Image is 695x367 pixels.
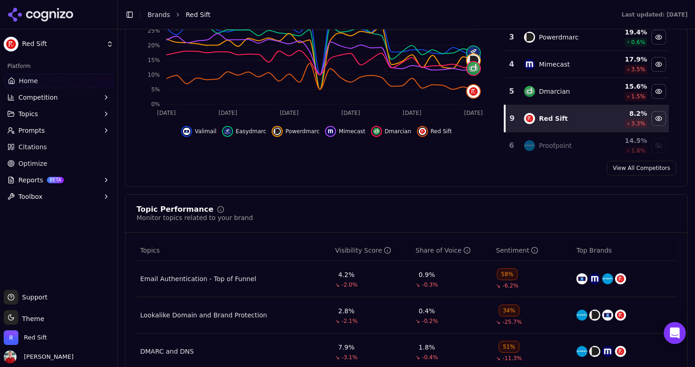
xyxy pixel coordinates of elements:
div: 0.4% [419,306,435,316]
tr: 9red siftRed Sift8.2%3.3%Hide red sift data [505,105,669,132]
img: Red Sift [4,330,18,345]
a: View All Competitors [607,161,676,175]
span: 0.6 % [631,39,645,46]
span: -0.3% [422,281,438,288]
button: Show proofpoint data [651,138,666,153]
div: 5 [508,86,515,97]
span: Competition [18,93,58,102]
span: Red Sift [431,128,452,135]
span: ↘ [335,354,340,361]
tspan: [DATE] [342,110,360,116]
span: ↘ [496,355,501,362]
span: Red Sift [24,333,47,342]
button: Hide dmarcian data [371,126,411,137]
div: Proofpoint [539,141,571,150]
div: Monitor topics related to your brand [137,213,253,222]
div: Open Intercom Messenger [664,322,686,344]
div: 6 [508,140,515,151]
span: Red Sift [22,40,103,48]
div: Platform [4,59,114,73]
span: ↘ [496,282,501,289]
img: mimecast [589,273,600,284]
th: Topics [137,240,331,261]
span: Powerdmarc [285,128,319,135]
a: DMARC and DNS [140,347,194,356]
div: 17.9 % [605,55,647,64]
tr: 5dmarcianDmarcian15.6%1.5%Hide dmarcian data [505,78,669,105]
button: Prompts [4,123,114,138]
div: Email Authentication - Top of Funnel [140,274,256,283]
span: BETA [47,177,64,183]
th: Top Brands [573,240,676,261]
button: Topics [4,107,114,121]
a: Home [4,73,114,88]
span: ↘ [496,318,501,326]
button: Hide dmarcian data [651,84,666,99]
span: -6.2% [502,282,518,289]
img: proofpoint [524,140,535,151]
div: 15.6 % [605,82,647,91]
div: 34% [499,305,519,316]
span: Topics [18,109,38,119]
span: Home [19,76,38,85]
span: Theme [18,315,44,322]
div: 4 [508,59,515,70]
img: dmarcian [467,62,480,75]
img: dmarcian [524,86,535,97]
div: Share of Voice [416,246,471,255]
div: 4.2% [338,270,355,279]
span: Toolbox [18,192,43,201]
tr: 4mimecastMimecast17.9%3.5%Hide mimecast data [505,51,669,78]
img: dmarcian [373,128,380,135]
img: proofpoint [576,346,587,357]
th: shareOfVoice [412,240,492,261]
tr: 6proofpointProofpoint14.5%1.8%Show proofpoint data [505,132,669,159]
button: Hide red sift data [651,111,666,126]
span: ↘ [335,281,340,288]
span: -0.2% [422,317,438,325]
img: proofpoint [602,273,613,284]
img: red sift [615,346,626,357]
div: 0.9% [419,270,435,279]
button: Toolbox [4,189,114,204]
img: valimail [602,310,613,321]
span: ↘ [416,317,420,325]
tspan: 25% [148,28,160,34]
a: Citations [4,140,114,154]
span: -3.1% [342,354,358,361]
tr: 3powerdmarcPowerdmarc19.4%0.6%Hide powerdmarc data [505,24,669,51]
span: -25.7% [502,318,522,326]
span: 1.5 % [631,93,645,100]
img: red sift [615,273,626,284]
div: 2.8% [338,306,355,316]
button: Hide powerdmarc data [272,126,319,137]
button: Hide easydmarc data [222,126,266,137]
span: Dmarcian [385,128,411,135]
img: proofpoint [576,310,587,321]
span: Optimize [18,159,47,168]
img: valimail [183,128,190,135]
img: mimecast [602,346,613,357]
span: Citations [18,142,47,152]
tspan: 15% [148,57,160,63]
div: 51% [499,341,519,353]
span: -11.3% [502,355,522,362]
div: 19.4 % [605,28,647,37]
span: ↘ [416,281,420,288]
div: 8.2 % [605,109,647,118]
img: powerdmarc [273,128,281,135]
span: Easydmarc [236,128,266,135]
div: Mimecast [539,60,570,69]
nav: breadcrumb [148,10,603,19]
button: Hide mimecast data [651,57,666,72]
div: 9 [509,113,515,124]
a: Optimize [4,156,114,171]
tspan: 5% [151,86,160,93]
button: Hide mimecast data [325,126,365,137]
div: Last updated: [DATE] [621,11,688,18]
div: 58% [497,268,518,280]
img: powerdmarc [589,346,600,357]
img: valimail [576,273,587,284]
tspan: [DATE] [157,110,176,116]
